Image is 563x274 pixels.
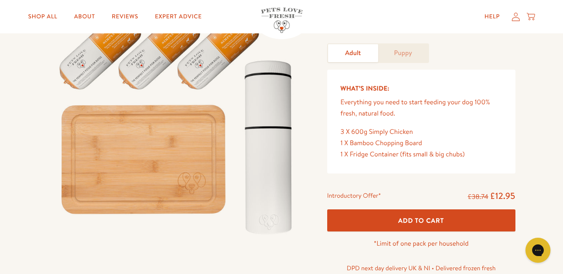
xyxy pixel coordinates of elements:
span: Add To Cart [398,216,444,225]
a: Adult [328,44,378,62]
a: Help [478,8,507,25]
h5: What’s Inside: [341,83,502,94]
img: Pets Love Fresh [261,8,303,33]
div: 1 X Fridge Container (fits small & big chubs) [341,149,502,160]
p: Everything you need to start feeding your dog 100% fresh, natural food. [341,97,502,119]
span: reviews [377,25,399,34]
s: £38.74 [468,192,488,201]
a: Reviews [105,8,145,25]
span: 1 X Bamboo Chopping Board [341,138,422,148]
p: *Limit of one pack per household [327,238,515,249]
iframe: Gorgias live chat messenger [521,235,555,266]
p: DPD next day delivery UK & NI • Delivered frozen fresh [327,263,515,274]
div: 3 X 600g Simply Chicken [341,126,502,138]
div: Introductory Offer* [327,190,381,203]
a: Expert Advice [148,8,208,25]
a: About [68,8,102,25]
span: £12.95 [490,190,515,202]
span: 1357 reviews [364,25,399,34]
button: Add To Cart [327,209,515,231]
a: Shop All [21,8,64,25]
a: Puppy [378,44,428,62]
